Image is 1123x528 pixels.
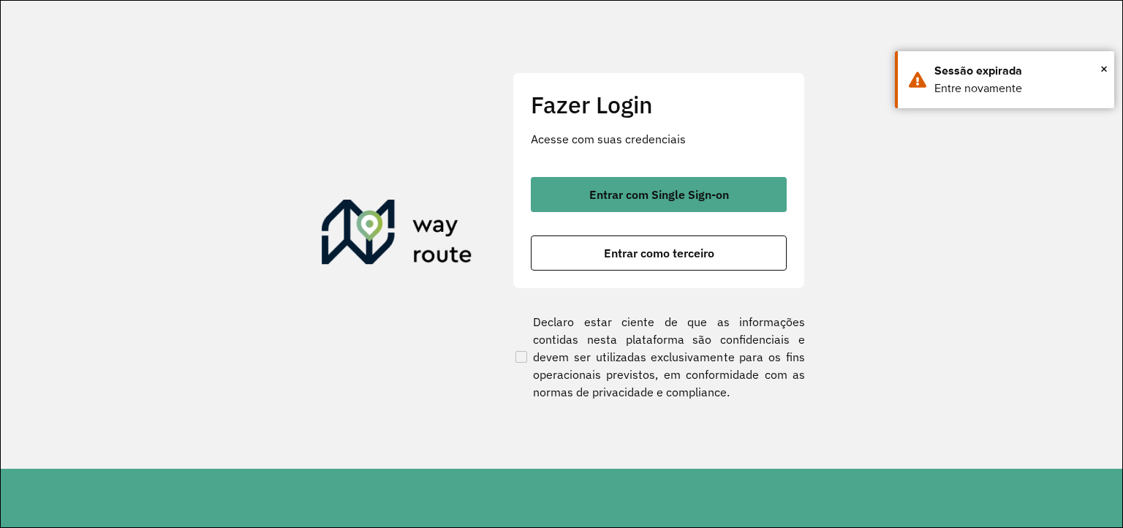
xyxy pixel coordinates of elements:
button: botão [531,177,787,212]
font: Sessão expirada [934,64,1022,77]
font: Declaro estar ciente de que as informações contidas nesta plataforma são confidenciais e devem se... [533,313,805,401]
p: Acesse com suas credenciais [531,130,787,148]
font: Entrar como terceiro [604,246,714,260]
img: Roteirizador AmbevTech [322,200,472,270]
button: botão [531,235,787,271]
div: Entre novamente [934,80,1103,97]
h2: Fazer Login [531,91,787,118]
div: Sessão expirada [934,62,1103,80]
span: × [1100,58,1108,80]
font: Entrar com Single Sign-on [589,187,729,202]
button: Close [1100,58,1108,80]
